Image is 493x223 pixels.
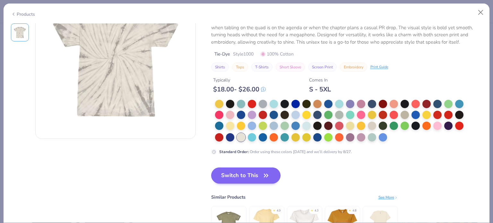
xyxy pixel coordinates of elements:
[340,63,367,72] button: Embroidery
[273,209,275,211] div: ★
[211,194,246,201] div: Similar Products
[233,51,254,57] span: Style 1000
[11,11,35,18] div: Products
[276,63,305,72] button: Short Sleeve
[311,209,313,211] div: ★
[12,25,28,40] img: Front
[211,167,281,184] button: Switch to This
[211,63,229,72] button: Shirts
[232,63,248,72] button: Tops
[309,85,331,93] div: S - 5XL
[349,209,351,211] div: ★
[214,51,230,57] span: Tie-Dye
[378,194,398,200] div: See More
[211,10,482,46] div: Tie-Dye’s Tie-Dye Multi-Color Tie-Dyed T-Shirt is an effortlessly cool essential, blending vibran...
[475,6,487,19] button: Close
[370,64,388,70] div: Print Guide
[277,209,281,213] div: 4.9
[219,149,352,155] div: Order using these colors [DATE] and we’ll delivery by 8/27.
[261,51,294,57] span: 100% Cotton
[309,77,331,83] div: Comes In
[213,85,266,93] div: $ 18.00 - $ 26.00
[308,63,337,72] button: Screen Print
[315,209,318,213] div: 4.3
[251,63,272,72] button: T-Shirts
[219,149,249,154] strong: Standard Order :
[352,209,356,213] div: 4.8
[213,77,266,83] div: Typically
